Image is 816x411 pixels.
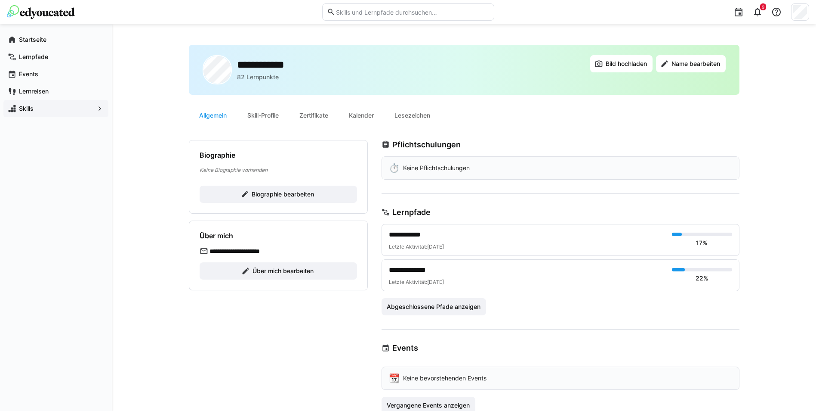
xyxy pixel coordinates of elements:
h3: Lernpfade [392,208,431,217]
div: 22% [696,274,708,283]
div: Lesezeichen [384,105,440,126]
button: Biographie bearbeiten [200,186,357,203]
div: 📆 [389,374,400,383]
button: Abgeschlossene Pfade anzeigen [382,298,487,315]
span: Vergangene Events anzeigen [385,401,471,410]
div: Letzte Aktivität: [389,279,665,286]
h4: Über mich [200,231,233,240]
div: Skill-Profile [237,105,289,126]
span: Abgeschlossene Pfade anzeigen [385,302,482,311]
div: Kalender [339,105,384,126]
p: Keine bevorstehenden Events [403,374,487,383]
div: ⏱️ [389,164,400,172]
p: Keine Biographie vorhanden [200,166,357,174]
button: Über mich bearbeiten [200,262,357,280]
span: [DATE] [427,243,444,250]
span: Über mich bearbeiten [251,267,315,275]
span: [DATE] [427,279,444,285]
button: Name bearbeiten [656,55,726,72]
div: Allgemein [189,105,237,126]
p: Keine Pflichtschulungen [403,164,470,172]
div: Letzte Aktivität: [389,243,665,250]
h4: Biographie [200,151,235,159]
span: Biographie bearbeiten [250,190,315,199]
input: Skills und Lernpfade durchsuchen… [335,8,489,16]
h3: Events [392,343,418,353]
span: Name bearbeiten [670,59,721,68]
span: Bild hochladen [604,59,648,68]
p: 82 Lernpunkte [237,73,279,81]
div: 17% [696,239,708,247]
h3: Pflichtschulungen [392,140,461,149]
button: Bild hochladen [590,55,653,72]
span: 9 [762,4,764,9]
div: Zertifikate [289,105,339,126]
